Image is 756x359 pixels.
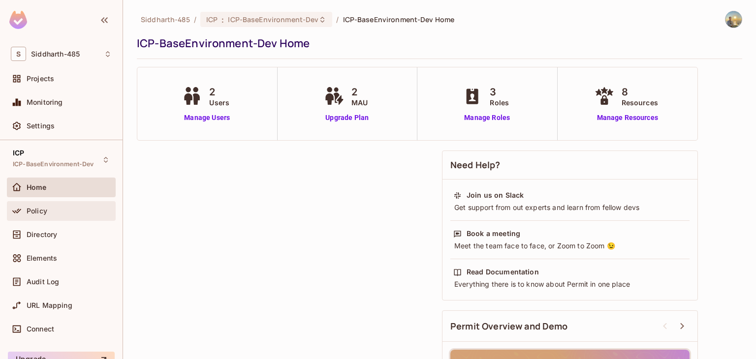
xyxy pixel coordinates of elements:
[27,278,59,286] span: Audit Log
[467,229,520,239] div: Book a meeting
[622,97,658,108] span: Resources
[27,98,63,106] span: Monitoring
[450,159,501,171] span: Need Help?
[351,85,368,99] span: 2
[221,16,224,24] span: :
[343,15,455,24] span: ICP-BaseEnvironment-Dev Home
[31,50,80,58] span: Workspace: Siddharth-485
[180,113,234,123] a: Manage Users
[137,36,737,51] div: ICP-BaseEnvironment-Dev Home
[27,183,47,191] span: Home
[13,160,94,168] span: ICP-BaseEnvironment-Dev
[27,231,57,239] span: Directory
[194,15,196,24] li: /
[467,190,524,200] div: Join us on Slack
[725,11,742,28] img: Siddharth Sharma
[141,15,190,24] span: the active workspace
[592,113,663,123] a: Manage Resources
[9,11,27,29] img: SReyMgAAAABJRU5ErkJggg==
[27,325,54,333] span: Connect
[622,85,658,99] span: 8
[322,113,373,123] a: Upgrade Plan
[460,113,514,123] a: Manage Roles
[228,15,318,24] span: ICP-BaseEnvironment-Dev
[490,97,509,108] span: Roles
[206,15,218,24] span: ICP
[27,301,72,309] span: URL Mapping
[11,47,26,61] span: S
[467,267,539,277] div: Read Documentation
[351,97,368,108] span: MAU
[450,320,568,332] span: Permit Overview and Demo
[27,122,55,130] span: Settings
[27,75,54,83] span: Projects
[453,241,687,251] div: Meet the team face to face, or Zoom to Zoom 😉
[453,203,687,212] div: Get support from out experts and learn from fellow devs
[209,97,229,108] span: Users
[490,85,509,99] span: 3
[13,149,24,157] span: ICP
[336,15,339,24] li: /
[27,254,57,262] span: Elements
[209,85,229,99] span: 2
[453,279,687,289] div: Everything there is to know about Permit in one place
[27,207,47,215] span: Policy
